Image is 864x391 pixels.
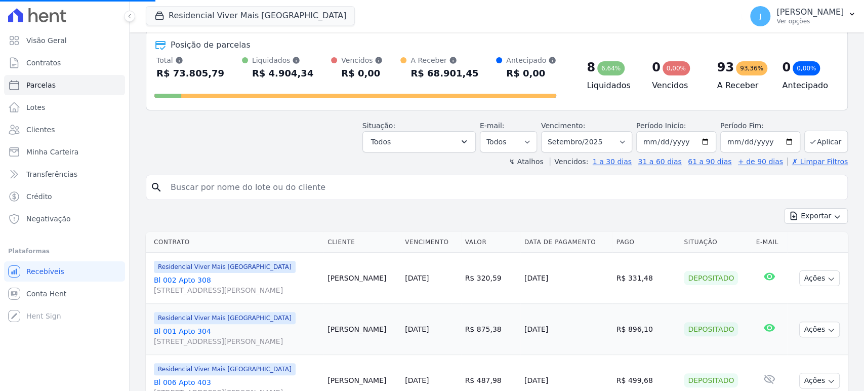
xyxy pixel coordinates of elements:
[506,65,556,82] div: R$ 0,00
[776,7,844,17] p: [PERSON_NAME]
[541,122,585,130] label: Vencimento:
[405,274,429,282] a: [DATE]
[405,376,429,384] a: [DATE]
[612,232,680,253] th: Pago
[717,59,734,75] div: 93
[26,80,56,90] span: Parcelas
[688,158,731,166] a: 61 a 90 dias
[509,158,543,166] label: ↯ Atalhos
[362,122,395,130] label: Situação:
[323,253,401,304] td: [PERSON_NAME]
[652,59,661,75] div: 0
[804,131,848,152] button: Aplicar
[4,284,125,304] a: Conta Hent
[759,13,761,20] span: J
[593,158,632,166] a: 1 a 30 dias
[371,136,391,148] span: Todos
[720,121,800,131] label: Período Fim:
[26,147,78,157] span: Minha Carteira
[461,232,520,253] th: Valor
[4,209,125,229] a: Negativação
[597,61,625,75] div: 6,64%
[638,158,681,166] a: 31 a 60 dias
[612,304,680,355] td: R$ 896,10
[776,17,844,25] p: Ver opções
[461,253,520,304] td: R$ 320,59
[146,232,323,253] th: Contrato
[26,289,66,299] span: Conta Hent
[520,253,612,304] td: [DATE]
[26,125,55,135] span: Clientes
[4,53,125,73] a: Contratos
[164,177,843,198] input: Buscar por nome do lote ou do cliente
[587,59,595,75] div: 8
[146,6,355,25] button: Residencial Viver Mais [GEOGRAPHIC_DATA]
[341,65,383,82] div: R$ 0,00
[410,55,478,65] div: A Receber
[587,80,636,92] h4: Liquidados
[636,122,686,130] label: Período Inicío:
[799,373,840,388] button: Ações
[799,322,840,337] button: Ações
[4,186,125,207] a: Crédito
[252,65,313,82] div: R$ 4.904,34
[26,214,71,224] span: Negativação
[323,232,401,253] th: Cliente
[410,65,478,82] div: R$ 68.901,45
[154,275,319,295] a: Bl 002 Apto 308[STREET_ADDRESS][PERSON_NAME]
[684,322,738,336] div: Depositado
[154,261,296,273] span: Residencial Viver Mais [GEOGRAPHIC_DATA]
[480,122,505,130] label: E-mail:
[4,75,125,95] a: Parcelas
[612,253,680,304] td: R$ 331,48
[520,232,612,253] th: Data de Pagamento
[787,158,848,166] a: ✗ Limpar Filtros
[752,232,787,253] th: E-mail
[4,261,125,282] a: Recebíveis
[461,304,520,355] td: R$ 875,38
[506,55,556,65] div: Antecipado
[26,35,67,46] span: Visão Geral
[782,59,791,75] div: 0
[362,131,476,152] button: Todos
[156,65,224,82] div: R$ 73.805,79
[26,191,52,202] span: Crédito
[150,181,162,193] i: search
[26,266,64,277] span: Recebíveis
[550,158,588,166] label: Vencidos:
[156,55,224,65] div: Total
[742,2,864,30] button: J [PERSON_NAME] Ver opções
[680,232,752,253] th: Situação
[154,326,319,346] a: Bl 001 Apto 304[STREET_ADDRESS][PERSON_NAME]
[4,142,125,162] a: Minha Carteira
[171,39,251,51] div: Posição de parcelas
[26,58,61,68] span: Contratos
[4,120,125,140] a: Clientes
[154,285,319,295] span: [STREET_ADDRESS][PERSON_NAME]
[4,97,125,118] a: Lotes
[154,363,296,375] span: Residencial Viver Mais [GEOGRAPHIC_DATA]
[799,270,840,286] button: Ações
[26,169,77,179] span: Transferências
[784,208,848,224] button: Exportar
[663,61,690,75] div: 0,00%
[738,158,783,166] a: + de 90 dias
[401,232,461,253] th: Vencimento
[154,312,296,324] span: Residencial Viver Mais [GEOGRAPHIC_DATA]
[793,61,820,75] div: 0,00%
[782,80,831,92] h4: Antecipado
[405,325,429,333] a: [DATE]
[341,55,383,65] div: Vencidos
[684,373,738,387] div: Depositado
[717,80,766,92] h4: A Receber
[4,164,125,184] a: Transferências
[154,336,319,346] span: [STREET_ADDRESS][PERSON_NAME]
[8,245,121,257] div: Plataformas
[252,55,313,65] div: Liquidados
[736,61,767,75] div: 93,36%
[323,304,401,355] td: [PERSON_NAME]
[26,102,46,112] span: Lotes
[4,30,125,51] a: Visão Geral
[652,80,701,92] h4: Vencidos
[684,271,738,285] div: Depositado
